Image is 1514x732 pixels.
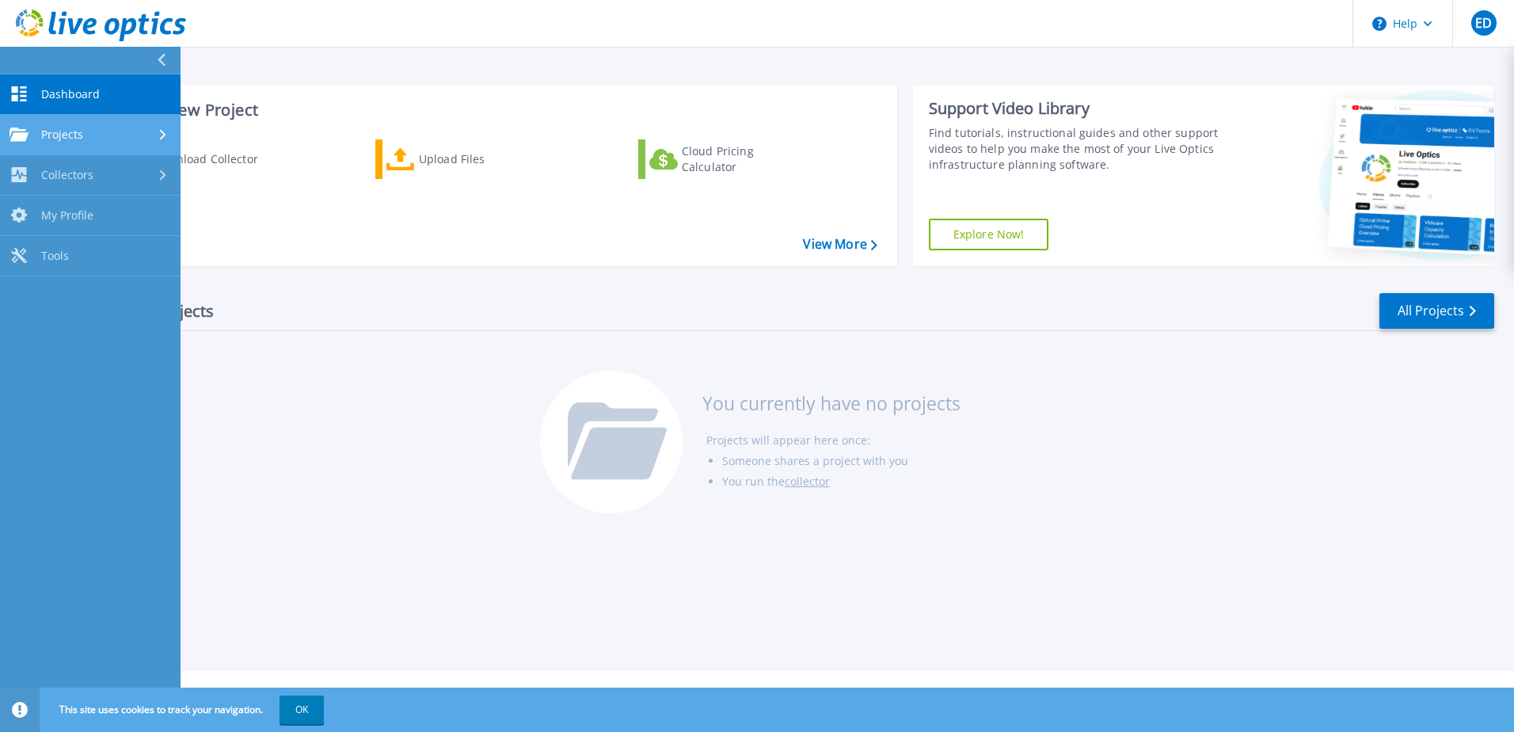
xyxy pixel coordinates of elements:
a: Cloud Pricing Calculator [638,139,815,179]
li: You run the [722,471,961,492]
span: This site uses cookies to track your navigation. [44,696,324,724]
a: Upload Files [375,139,552,179]
a: Download Collector [112,139,289,179]
span: Dashboard [41,87,100,101]
li: Projects will appear here once: [706,430,961,451]
button: OK [280,696,324,724]
a: All Projects [1379,293,1494,329]
span: ED [1475,17,1492,29]
li: Someone shares a project with you [722,451,961,471]
div: Upload Files [419,143,546,175]
span: Tools [41,249,69,263]
div: Support Video Library [929,98,1225,119]
span: My Profile [41,208,93,223]
a: View More [803,237,877,252]
a: collector [785,474,830,489]
a: Explore Now! [929,219,1049,250]
span: Collectors [41,168,93,182]
div: Cloud Pricing Calculator [682,143,808,175]
h3: You currently have no projects [702,395,961,412]
h3: Start a New Project [112,101,877,119]
span: Projects [41,128,83,142]
div: Download Collector [153,143,280,175]
div: Find tutorials, instructional guides and other support videos to help you make the most of your L... [929,125,1225,173]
